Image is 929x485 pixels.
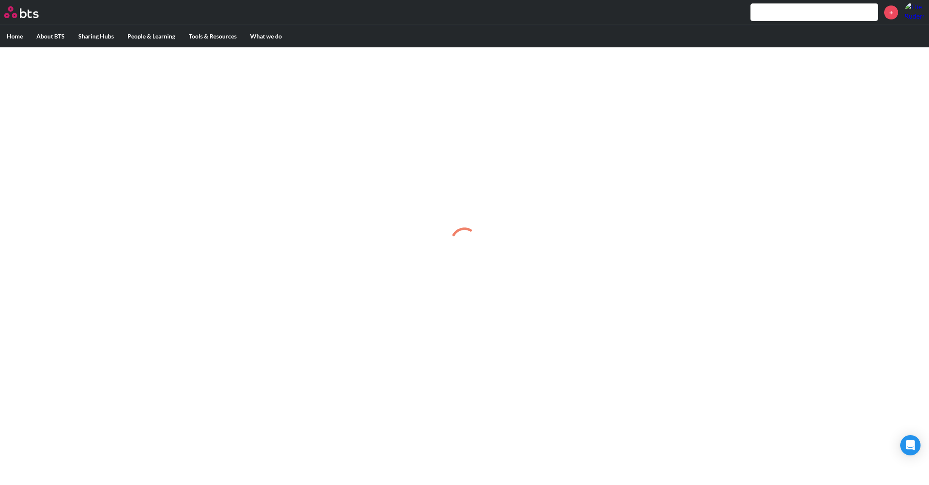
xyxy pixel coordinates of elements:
div: Open Intercom Messenger [900,435,921,455]
label: People & Learning [121,25,182,47]
img: BTS Logo [4,6,39,18]
label: Tools & Resources [182,25,243,47]
a: + [884,5,898,19]
img: Elie Ruderman [904,2,925,22]
label: Sharing Hubs [72,25,121,47]
a: Go home [4,6,54,18]
label: What we do [243,25,289,47]
label: About BTS [30,25,72,47]
a: Profile [904,2,925,22]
